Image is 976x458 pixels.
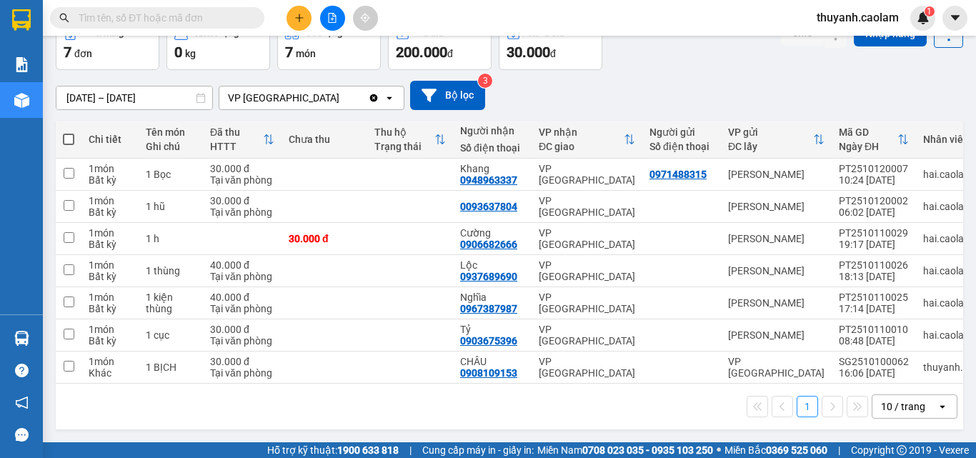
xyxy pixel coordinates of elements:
[460,142,524,154] div: Số điện thoại
[532,121,642,159] th: Toggle SortBy
[327,13,337,23] span: file-add
[89,303,131,314] div: Bất kỳ
[728,329,825,341] div: [PERSON_NAME]
[917,11,930,24] img: icon-new-feature
[409,442,412,458] span: |
[174,44,182,61] span: 0
[728,265,825,277] div: [PERSON_NAME]
[89,324,131,335] div: 1 món
[146,265,196,277] div: 1 thùng
[839,141,897,152] div: Ngày ĐH
[839,303,909,314] div: 17:14 [DATE]
[839,324,909,335] div: PT2510110010
[839,163,909,174] div: PT2510120007
[14,331,29,346] img: warehouse-icon
[539,227,635,250] div: VP [GEOGRAPHIC_DATA]
[89,134,131,145] div: Chi tiết
[210,259,274,271] div: 40.000 đ
[89,367,131,379] div: Khác
[18,92,81,159] b: [PERSON_NAME]
[367,121,453,159] th: Toggle SortBy
[839,259,909,271] div: PT2510110026
[507,44,550,61] span: 30.000
[384,92,395,104] svg: open
[478,74,492,88] sup: 3
[460,303,517,314] div: 0967387987
[949,11,962,24] span: caret-down
[146,329,196,341] div: 1 cục
[210,367,274,379] div: Tại văn phòng
[539,324,635,347] div: VP [GEOGRAPHIC_DATA]
[155,18,189,52] img: logo.jpg
[89,335,131,347] div: Bất kỳ
[460,259,524,271] div: Lộc
[89,174,131,186] div: Bất kỳ
[539,259,635,282] div: VP [GEOGRAPHIC_DATA]
[289,233,360,244] div: 30.000 đ
[539,195,635,218] div: VP [GEOGRAPHIC_DATA]
[89,292,131,303] div: 1 món
[210,324,274,335] div: 30.000 đ
[396,44,447,61] span: 200.000
[839,174,909,186] div: 10:24 [DATE]
[460,292,524,303] div: Nghĩa
[353,6,378,31] button: aim
[728,169,825,180] div: [PERSON_NAME]
[374,141,434,152] div: Trạng thái
[285,44,293,61] span: 7
[460,367,517,379] div: 0908109153
[14,57,29,72] img: solution-icon
[210,163,274,174] div: 30.000 đ
[721,121,832,159] th: Toggle SortBy
[146,169,196,180] div: 1 Bọc
[839,292,909,303] div: PT2510110025
[649,141,714,152] div: Số điện thoại
[839,367,909,379] div: 16:06 [DATE]
[146,201,196,212] div: 1 hũ
[717,447,721,453] span: ⚪️
[388,19,492,70] button: Đã thu200.000đ
[839,239,909,250] div: 19:17 [DATE]
[15,396,29,409] span: notification
[89,259,131,271] div: 1 món
[120,68,196,86] li: (c) 2017
[294,13,304,23] span: plus
[56,86,212,109] input: Select a date range.
[550,48,556,59] span: đ
[460,335,517,347] div: 0903675396
[146,233,196,244] div: 1 h
[15,364,29,377] span: question-circle
[537,442,713,458] span: Miền Nam
[460,201,517,212] div: 0093637804
[460,324,524,335] div: Tỷ
[289,134,360,145] div: Chưa thu
[89,239,131,250] div: Bất kỳ
[728,201,825,212] div: [PERSON_NAME]
[89,206,131,218] div: Bất kỳ
[12,9,31,31] img: logo-vxr
[460,239,517,250] div: 0906682666
[499,19,602,70] button: Chưa thu30.000đ
[539,292,635,314] div: VP [GEOGRAPHIC_DATA]
[341,91,342,105] input: Selected VP Sài Gòn.
[166,19,270,70] button: Khối lượng0kg
[203,121,282,159] th: Toggle SortBy
[74,48,92,59] span: đơn
[228,91,339,105] div: VP [GEOGRAPHIC_DATA]
[277,19,381,70] button: Số lượng7món
[649,169,707,180] div: 0971488315
[374,126,434,138] div: Thu hộ
[56,19,159,70] button: Đơn hàng7đơn
[539,141,624,152] div: ĐC giao
[337,444,399,456] strong: 1900 633 818
[14,93,29,108] img: warehouse-icon
[64,44,71,61] span: 7
[897,445,907,455] span: copyright
[368,92,379,104] svg: Clear value
[146,362,196,373] div: 1 BỊCH
[89,163,131,174] div: 1 món
[728,297,825,309] div: [PERSON_NAME]
[120,54,196,66] b: [DOMAIN_NAME]
[881,399,925,414] div: 10 / trang
[89,356,131,367] div: 1 món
